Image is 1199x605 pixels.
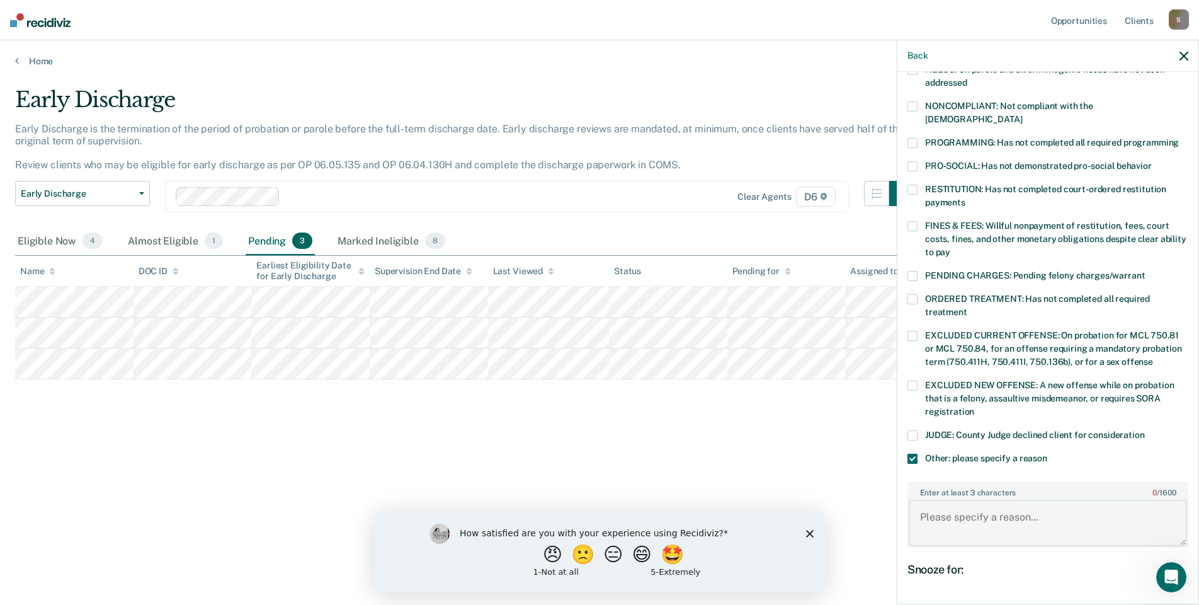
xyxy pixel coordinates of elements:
[10,13,71,27] img: Recidiviz
[15,123,909,171] p: Early Discharge is the termination of the period of probation or parole before the full-term disc...
[256,260,365,282] div: Earliest Eligibility Date for Early Discharge
[15,228,105,255] div: Eligible Now
[335,228,448,255] div: Marked Ineligible
[614,266,641,277] div: Status
[796,187,836,207] span: D6
[909,483,1187,497] label: Enter at least 3 characters
[925,330,1181,367] span: EXCLUDED CURRENT OFFENSE: On probation for MCL 750.81 or MCL 750.84, for an offense requiring a m...
[21,188,134,199] span: Early Discharge
[292,233,312,249] span: 3
[1152,488,1176,497] span: / 1600
[925,294,1150,317] span: ORDERED TREATMENT: Has not completed all required treatment
[15,55,1184,67] a: Home
[246,228,315,255] div: Pending
[374,511,825,592] iframe: Survey by Kim from Recidiviz
[1156,562,1186,592] iframe: Intercom live chat
[205,233,223,249] span: 1
[907,563,1188,577] div: Snooze for:
[925,161,1152,171] span: PRO-SOCIAL: Has not demonstrated pro-social behavior
[925,430,1145,440] span: JUDGE: County Judge declined client for consideration
[925,101,1093,124] span: NONCOMPLIANT: Not compliant with the [DEMOGRAPHIC_DATA]
[425,233,445,249] span: 8
[925,184,1166,207] span: RESTITUTION: Has not completed court-ordered restitution payments
[1169,9,1189,30] div: S
[15,87,914,123] div: Early Discharge
[139,266,179,277] div: DOC ID
[20,266,55,277] div: Name
[1152,488,1157,497] span: 0
[925,270,1145,280] span: PENDING CHARGES: Pending felony charges/warrant
[925,64,1165,88] span: NEEDS: On parole and all criminogenic needs have not been addressed
[850,266,909,277] div: Assigned to
[907,50,928,61] button: Back
[493,266,554,277] div: Last Viewed
[732,266,791,277] div: Pending for
[925,380,1174,417] span: EXCLUDED NEW OFFENSE: A new offense while on probation that is a felony, assaultive misdemeanor, ...
[925,137,1179,147] span: PROGRAMMING: Has not completed all required programming
[375,266,472,277] div: Supervision End Date
[125,228,225,255] div: Almost Eligible
[925,221,1186,257] span: FINES & FEES: Willful nonpayment of restitution, fees, court costs, fines, and other monetary obl...
[925,453,1047,463] span: Other: please specify a reason
[82,233,103,249] span: 4
[737,192,791,202] div: Clear agents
